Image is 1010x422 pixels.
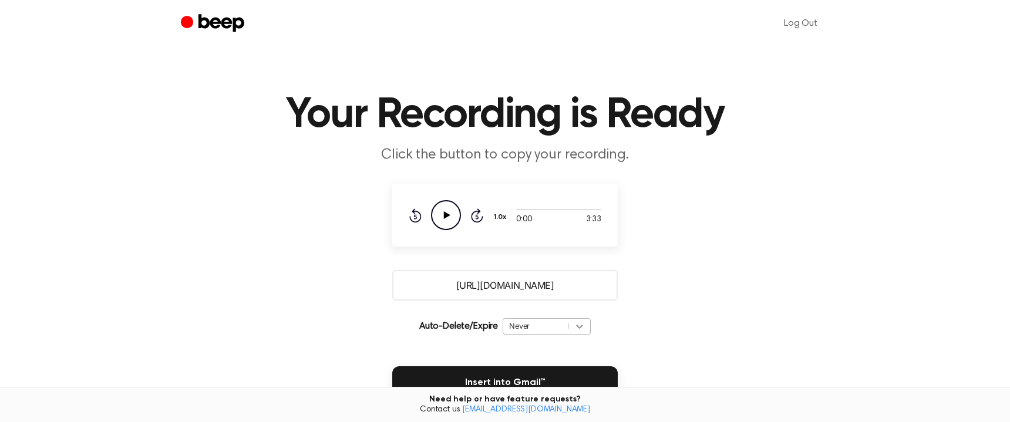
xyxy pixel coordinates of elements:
a: Beep [181,12,247,35]
button: 1.0x [493,207,511,227]
a: Log Out [772,9,829,38]
button: Insert into Gmail™ [392,366,618,399]
p: Auto-Delete/Expire [419,319,498,333]
span: 3:33 [586,214,601,226]
p: Click the button to copy your recording. [280,146,730,165]
div: Never [509,320,563,332]
h1: Your Recording is Ready [204,94,806,136]
a: [EMAIL_ADDRESS][DOMAIN_NAME] [462,406,590,414]
span: Contact us [7,405,1003,416]
span: 0:00 [516,214,531,226]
